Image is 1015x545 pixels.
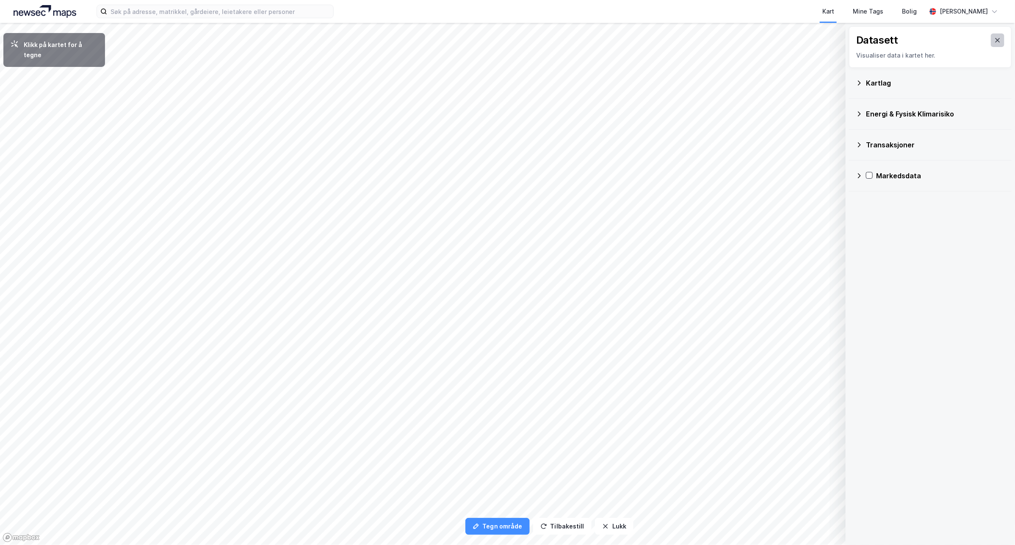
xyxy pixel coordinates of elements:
div: Kontrollprogram for chat [973,504,1015,545]
input: Søk på adresse, matrikkel, gårdeiere, leietakere eller personer [107,5,333,18]
div: Markedsdata [876,171,1005,181]
div: Bolig [902,6,917,17]
div: Energi & Fysisk Klimarisiko [866,109,1005,119]
div: [PERSON_NAME] [940,6,988,17]
div: Mine Tags [853,6,883,17]
iframe: Chat Widget [973,504,1015,545]
div: Transaksjoner [866,140,1005,150]
div: Datasett [856,33,898,47]
div: Kartlag [866,78,1005,88]
div: Visualiser data i kartet her. [856,50,1004,61]
div: Kart [822,6,834,17]
img: logo.a4113a55bc3d86da70a041830d287a7e.svg [14,5,76,18]
button: Lukk [595,518,633,535]
button: Tegn område [465,518,530,535]
div: Klikk på kartet for å tegne [24,40,98,60]
a: Mapbox homepage [3,533,40,542]
button: Tilbakestill [533,518,592,535]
